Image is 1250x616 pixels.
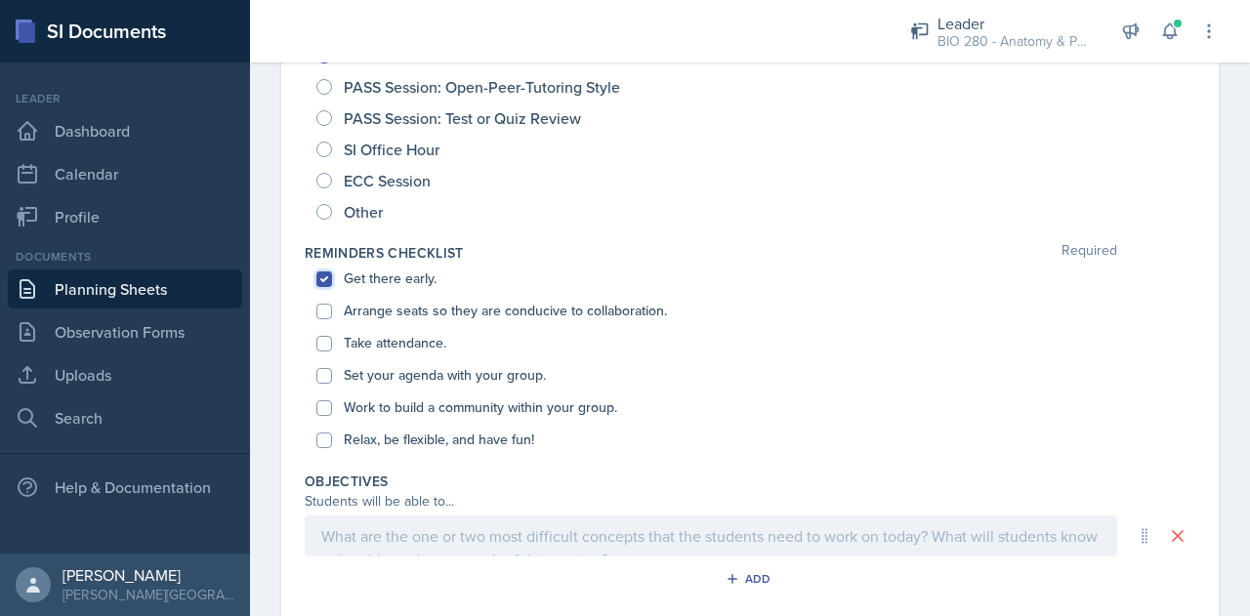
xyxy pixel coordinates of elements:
[8,90,242,107] div: Leader
[729,571,771,587] div: Add
[344,430,534,450] label: Relax, be flexible, and have fun!
[8,398,242,437] a: Search
[8,154,242,193] a: Calendar
[344,77,620,97] span: PASS Session: Open-Peer-Tutoring Style
[305,243,464,263] label: Reminders Checklist
[8,312,242,351] a: Observation Forms
[719,564,782,594] button: Add
[937,31,1094,52] div: BIO 280 - Anatomy & Physiology I / Fall 2025
[8,111,242,150] a: Dashboard
[8,197,242,236] a: Profile
[305,472,389,491] label: Objectives
[344,202,383,222] span: Other
[344,268,437,289] label: Get there early.
[937,12,1094,35] div: Leader
[344,171,431,190] span: ECC Session
[1062,243,1117,263] span: Required
[62,585,234,604] div: [PERSON_NAME][GEOGRAPHIC_DATA]
[344,365,546,386] label: Set your agenda with your group.
[344,46,413,65] span: SI Session
[344,108,581,128] span: PASS Session: Test or Quiz Review
[8,248,242,266] div: Documents
[344,397,617,418] label: Work to build a community within your group.
[8,468,242,507] div: Help & Documentation
[344,140,439,159] span: SI Office Hour
[344,333,446,353] label: Take attendance.
[305,491,1117,512] div: Students will be able to...
[62,565,234,585] div: [PERSON_NAME]
[8,269,242,308] a: Planning Sheets
[8,355,242,394] a: Uploads
[344,301,667,321] label: Arrange seats so they are conducive to collaboration.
